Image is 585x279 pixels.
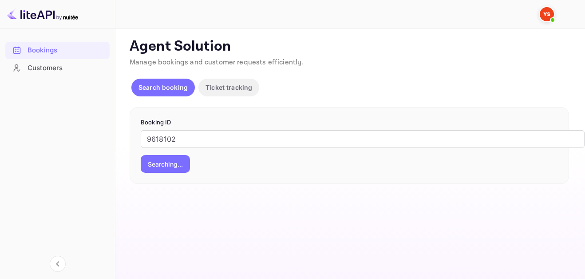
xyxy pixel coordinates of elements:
[7,7,78,21] img: LiteAPI logo
[206,83,252,92] p: Ticket tracking
[141,155,190,173] button: Searching...
[138,83,188,92] p: Search booking
[540,7,554,21] img: Yandex Support
[5,60,110,76] a: Customers
[28,45,105,56] div: Bookings
[141,130,585,148] input: Enter Booking ID (e.g., 63782194)
[5,42,110,59] div: Bookings
[130,38,569,56] p: Agent Solution
[5,42,110,58] a: Bookings
[50,256,66,272] button: Collapse navigation
[141,118,558,127] p: Booking ID
[28,63,105,73] div: Customers
[130,58,304,67] span: Manage bookings and customer requests efficiently.
[5,60,110,77] div: Customers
